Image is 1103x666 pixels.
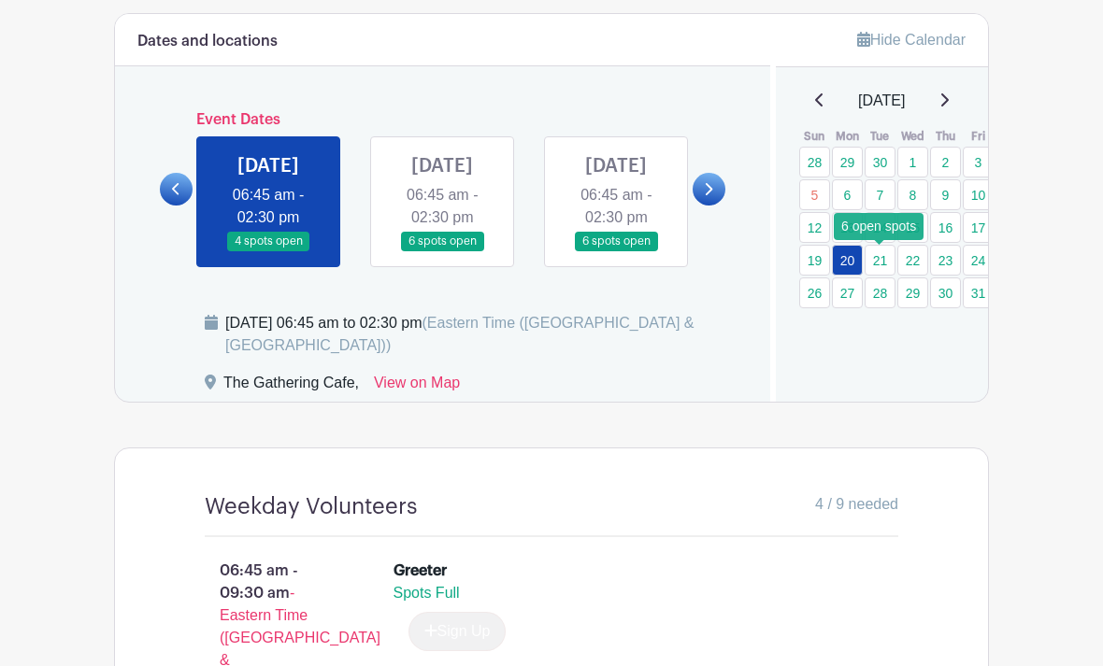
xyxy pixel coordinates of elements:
a: 30 [865,147,895,177]
th: Fri [962,127,995,146]
div: 6 open spots [834,213,924,240]
th: Tue [864,127,896,146]
a: 1 [897,147,928,177]
div: The Gathering Cafe, [223,372,359,402]
h4: Weekday Volunteers [205,493,417,520]
th: Wed [896,127,929,146]
a: 21 [865,245,895,276]
span: (Eastern Time ([GEOGRAPHIC_DATA] & [GEOGRAPHIC_DATA])) [225,315,695,353]
a: 9 [930,179,961,210]
a: 7 [865,179,895,210]
div: Greeter [394,560,447,582]
h6: Dates and locations [137,33,278,50]
a: 13 [832,212,863,243]
a: 31 [963,277,994,308]
th: Sun [798,127,831,146]
span: 4 / 9 needed [815,493,898,516]
a: 5 [799,179,830,210]
a: 23 [930,245,961,276]
a: 16 [930,212,961,243]
a: 17 [963,212,994,243]
a: View on Map [374,372,460,402]
a: 19 [799,245,830,276]
span: [DATE] [858,90,905,112]
div: [DATE] 06:45 am to 02:30 pm [225,312,748,357]
a: 28 [865,277,895,308]
a: 3 [963,147,994,177]
a: 27 [832,277,863,308]
a: 6 [832,179,863,210]
a: 2 [930,147,961,177]
th: Thu [929,127,962,146]
a: 30 [930,277,961,308]
a: 22 [897,245,928,276]
a: Hide Calendar [857,32,966,48]
a: 10 [963,179,994,210]
th: Mon [831,127,864,146]
a: 12 [799,212,830,243]
a: 26 [799,277,830,308]
span: Spots Full [394,585,460,601]
a: 20 [832,245,863,276]
a: 24 [963,245,994,276]
a: 8 [897,179,928,210]
a: 28 [799,147,830,177]
a: 29 [897,277,928,308]
a: 29 [832,147,863,177]
h6: Event Dates [193,111,693,129]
